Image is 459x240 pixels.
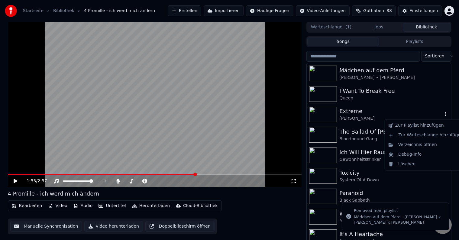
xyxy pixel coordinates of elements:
[10,221,82,232] button: Manuelle Synchronisation
[5,5,17,17] img: youka
[345,24,351,30] span: ( 1 )
[168,5,201,16] button: Erstellen
[354,208,444,214] div: Removed from playlist
[339,66,448,75] div: Mädchen auf dem Pferd
[204,5,244,16] button: Importieren
[84,8,155,14] span: 4 Promille - ich werd mich ändern
[352,5,396,16] button: Guthaben88
[339,209,448,218] div: Whiskey in the Jar
[363,8,384,14] span: Guthaben
[354,214,444,225] div: Mädchen auf dem Pferd - [PERSON_NAME] x [PERSON_NAME] x [PERSON_NAME]
[339,128,448,136] div: The Ballad Of [PERSON_NAME]
[37,178,47,184] span: 2:57
[145,221,215,232] button: Doppelbildschirm öffnen
[307,37,379,46] button: Songs
[339,169,448,177] div: Toxicity
[246,5,293,16] button: Häufige Fragen
[339,148,448,157] div: Ich Will Hier Raus
[339,95,448,101] div: Queen
[46,202,69,210] button: Video
[53,8,74,14] a: Bibliothek
[339,218,448,224] div: Metallica
[339,87,448,95] div: I Want To Break Free
[71,202,95,210] button: Audio
[355,23,403,32] button: Jobs
[339,157,448,163] div: Gewohnheitstrinker
[27,178,41,184] div: /
[339,189,448,197] div: Paranoid
[296,5,350,16] button: Video-Anleitungen
[339,75,448,81] div: [PERSON_NAME] • [PERSON_NAME]
[339,115,442,122] div: [PERSON_NAME]
[339,230,448,238] div: It's A Heartache
[130,202,172,210] button: Herunterladen
[183,203,218,209] div: Cloud-Bibliothek
[307,23,355,32] button: Warteschlange
[339,197,448,203] div: Black Sabbath
[398,5,442,16] button: Einstellungen
[403,23,451,32] button: Bibliothek
[339,136,448,142] div: Bloodhound Gang
[339,107,442,115] div: Extreme
[9,202,45,210] button: Bearbeiten
[96,202,128,210] button: Untertitel
[84,221,143,232] button: Video herunterladen
[386,8,392,14] span: 88
[27,178,36,184] span: 1:53
[425,53,444,59] span: Sortieren
[8,190,99,198] div: 4 Promille - ich werd mich ändern
[409,8,438,14] div: Einstellungen
[23,8,155,14] nav: breadcrumb
[379,37,451,46] button: Playlists
[339,177,448,183] div: System Of A Down
[23,8,44,14] a: Startseite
